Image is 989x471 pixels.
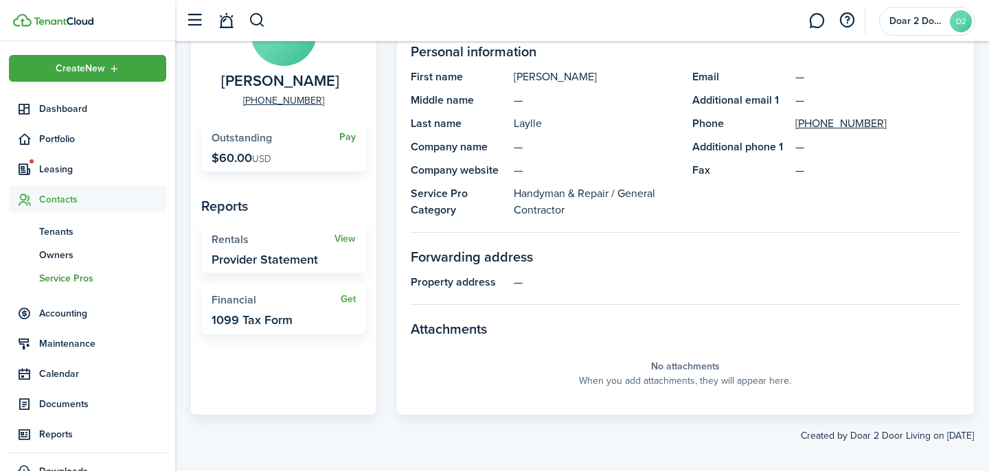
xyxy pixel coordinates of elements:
panel-main-description: Laylle [514,115,679,132]
a: Owners [9,243,166,266]
panel-main-title: Last name [411,115,507,132]
span: Owners [39,248,166,262]
button: Open sidebar [181,8,207,34]
span: USD [252,152,271,166]
span: Contacts [39,192,166,207]
panel-main-title: Fax [692,162,788,179]
button: Open menu [9,55,166,82]
img: TenantCloud [34,17,93,25]
panel-main-title: Phone [692,115,788,132]
panel-main-title: Property address [411,274,507,290]
panel-main-description: — [514,162,679,179]
button: Open resource center [835,9,859,32]
span: Portfolio [39,132,166,146]
panel-main-title: Company name [411,139,507,155]
button: Search [249,9,266,32]
avatar-text: D2 [950,10,972,32]
panel-main-description: — [795,162,960,179]
panel-main-placeholder-title: No attachments [651,359,720,374]
a: Dashboard [9,95,166,122]
span: Outstanding [212,130,272,146]
a: Service Pros [9,266,166,290]
span: Documents [39,397,166,411]
a: [PHONE_NUMBER] [795,115,887,132]
panel-main-section-title: Personal information [411,41,960,62]
panel-main-description: — [514,92,679,108]
img: TenantCloud [13,14,32,27]
panel-main-description: Handyman & Repair / General Contractor [514,185,679,218]
span: Calendar [39,367,166,381]
a: Tenants [9,220,166,243]
a: Messaging [804,3,830,38]
widget-stats-description: 1099 Tax Form [212,313,293,327]
a: [PHONE_NUMBER] [243,93,324,108]
panel-main-title: Service Pro Category [411,185,507,218]
widget-stats-title: Financial [212,294,341,306]
widget-stats-title: Rentals [212,233,334,246]
a: Pay [339,132,356,143]
panel-main-title: Email [692,69,788,85]
span: Leasing [39,162,166,176]
span: Maintenance [39,336,166,351]
a: Get [341,294,356,305]
a: View [334,233,356,244]
panel-main-title: Company website [411,162,507,179]
span: Create New [56,64,105,73]
panel-main-title: First name [411,69,507,85]
widget-stats-description: Provider Statement [212,253,318,266]
panel-main-title: Additional phone 1 [692,139,788,155]
span: Doar 2 Door Living [889,16,944,26]
span: Ryan Laylle [221,73,339,90]
p: $60.00 [212,151,271,165]
panel-main-subtitle: Reports [201,196,366,216]
panel-main-title: Additional email 1 [692,92,788,108]
span: Service Pros [39,271,166,286]
panel-main-placeholder-description: When you add attachments, they will appear here. [579,374,791,388]
span: Tenants [39,225,166,239]
span: Reports [39,427,166,441]
panel-main-section-title: Attachments [411,319,960,339]
panel-main-description: [PERSON_NAME] [514,69,679,85]
a: Notifications [213,3,239,38]
span: Dashboard [39,102,166,116]
panel-main-title: Middle name [411,92,507,108]
span: Accounting [39,306,166,321]
a: Reports [9,421,166,448]
created-at: Created by Doar 2 Door Living on [DATE] [191,415,974,443]
panel-main-description: — [514,274,960,290]
panel-main-description: — [514,139,679,155]
panel-main-section-title: Forwarding address [411,246,960,267]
